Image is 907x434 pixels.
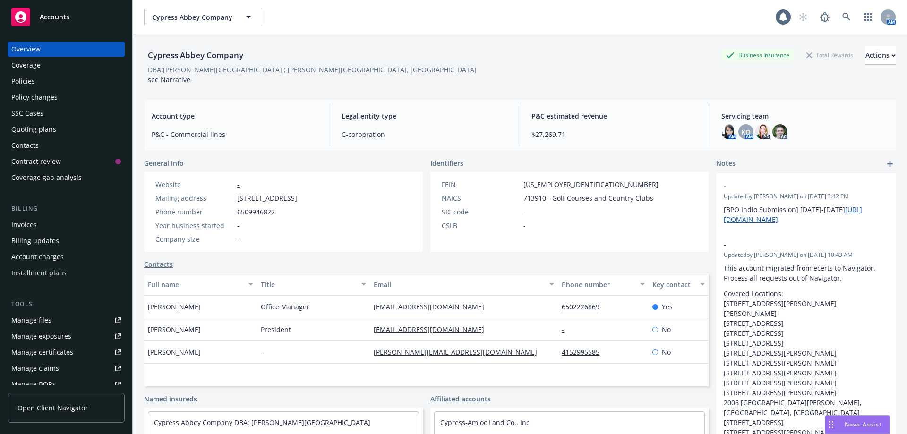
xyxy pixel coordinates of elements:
li: [STREET_ADDRESS][PERSON_NAME] [724,388,888,398]
span: Updated by [PERSON_NAME] on [DATE] 10:43 AM [724,251,888,259]
a: add [884,158,896,170]
span: [PERSON_NAME] [148,302,201,312]
img: photo [755,124,770,139]
button: Email [370,273,558,296]
div: Coverage gap analysis [11,170,82,185]
p: Covered Locations: [724,289,888,298]
span: 713910 - Golf Courses and Country Clubs [523,193,653,203]
div: Manage certificates [11,345,73,360]
div: Billing [8,204,125,213]
div: Quoting plans [11,122,56,137]
span: - [261,347,263,357]
span: - [237,234,240,244]
li: [STREET_ADDRESS] [724,338,888,348]
button: Actions [865,46,896,65]
img: photo [721,124,736,139]
span: No [662,347,671,357]
a: Manage certificates [8,345,125,360]
div: Coverage [11,58,41,73]
div: -Updatedby [PERSON_NAME] on [DATE] 3:42 PM[BPO Indio Submission] [DATE]-[DATE][URL][DOMAIN_NAME] [716,173,896,232]
button: Key contact [649,273,709,296]
div: FEIN [442,179,520,189]
span: Accounts [40,13,69,21]
span: Open Client Navigator [17,403,88,413]
li: [STREET_ADDRESS][PERSON_NAME] [724,378,888,388]
a: Coverage gap analysis [8,170,125,185]
li: [STREET_ADDRESS] [724,417,888,427]
span: [US_EMPLOYER_IDENTIFICATION_NUMBER] [523,179,659,189]
span: Account type [152,111,318,121]
a: [PERSON_NAME][EMAIL_ADDRESS][DOMAIN_NAME] [374,348,545,357]
a: SSC Cases [8,106,125,121]
li: [STREET_ADDRESS][PERSON_NAME][PERSON_NAME] [724,298,888,318]
button: Title [257,273,370,296]
span: [PERSON_NAME] [148,347,201,357]
div: CSLB [442,221,520,230]
div: Manage files [11,313,51,328]
div: Contacts [11,138,39,153]
span: General info [144,158,184,168]
span: 6509946822 [237,207,275,217]
span: Cypress Abbey Company [152,12,234,22]
span: Identifiers [430,158,463,168]
div: Policies [11,74,35,89]
div: Company size [155,234,233,244]
span: Nova Assist [845,420,882,428]
div: Account charges [11,249,64,264]
a: Report a Bug [815,8,834,26]
span: - [724,181,864,191]
div: Manage claims [11,361,59,376]
span: see Narrative [148,75,190,84]
a: Contract review [8,154,125,169]
span: KO [741,127,751,137]
a: Installment plans [8,265,125,281]
li: 2006 [GEOGRAPHIC_DATA][PERSON_NAME], [GEOGRAPHIC_DATA], [GEOGRAPHIC_DATA] [724,398,888,417]
span: Office Manager [261,302,309,312]
div: Total Rewards [802,49,858,61]
div: Year business started [155,221,233,230]
a: Cypress-Amloc Land Co., Inc [440,418,530,427]
div: Policy changes [11,90,58,105]
span: - [724,239,864,249]
div: Contract review [11,154,61,169]
a: Manage files [8,313,125,328]
span: - [523,221,526,230]
div: Email [374,280,544,289]
span: $27,269.71 [531,129,698,139]
span: No [662,324,671,334]
li: [STREET_ADDRESS] [724,328,888,338]
a: Invoices [8,217,125,232]
div: NAICS [442,193,520,203]
a: Accounts [8,4,125,30]
span: - [237,221,240,230]
img: photo [772,124,787,139]
div: Phone number [155,207,233,217]
li: [STREET_ADDRESS] [724,318,888,328]
div: Phone number [562,280,634,289]
div: Overview [11,42,41,57]
span: [STREET_ADDRESS] [237,193,297,203]
a: Quoting plans [8,122,125,137]
a: Manage exposures [8,329,125,344]
span: Yes [662,302,673,312]
a: - [237,180,240,189]
div: SSC Cases [11,106,43,121]
a: 4152995585 [562,348,607,357]
a: Account charges [8,249,125,264]
span: Legal entity type [342,111,508,121]
a: Switch app [859,8,878,26]
div: Installment plans [11,265,67,281]
a: Named insureds [144,394,197,404]
a: Manage BORs [8,377,125,392]
a: Policies [8,74,125,89]
span: President [261,324,291,334]
a: Affiliated accounts [430,394,491,404]
a: 6502226869 [562,302,607,311]
button: Cypress Abbey Company [144,8,262,26]
a: Contacts [144,259,173,269]
a: Policy changes [8,90,125,105]
a: Billing updates [8,233,125,248]
a: Search [837,8,856,26]
div: Business Insurance [721,49,794,61]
